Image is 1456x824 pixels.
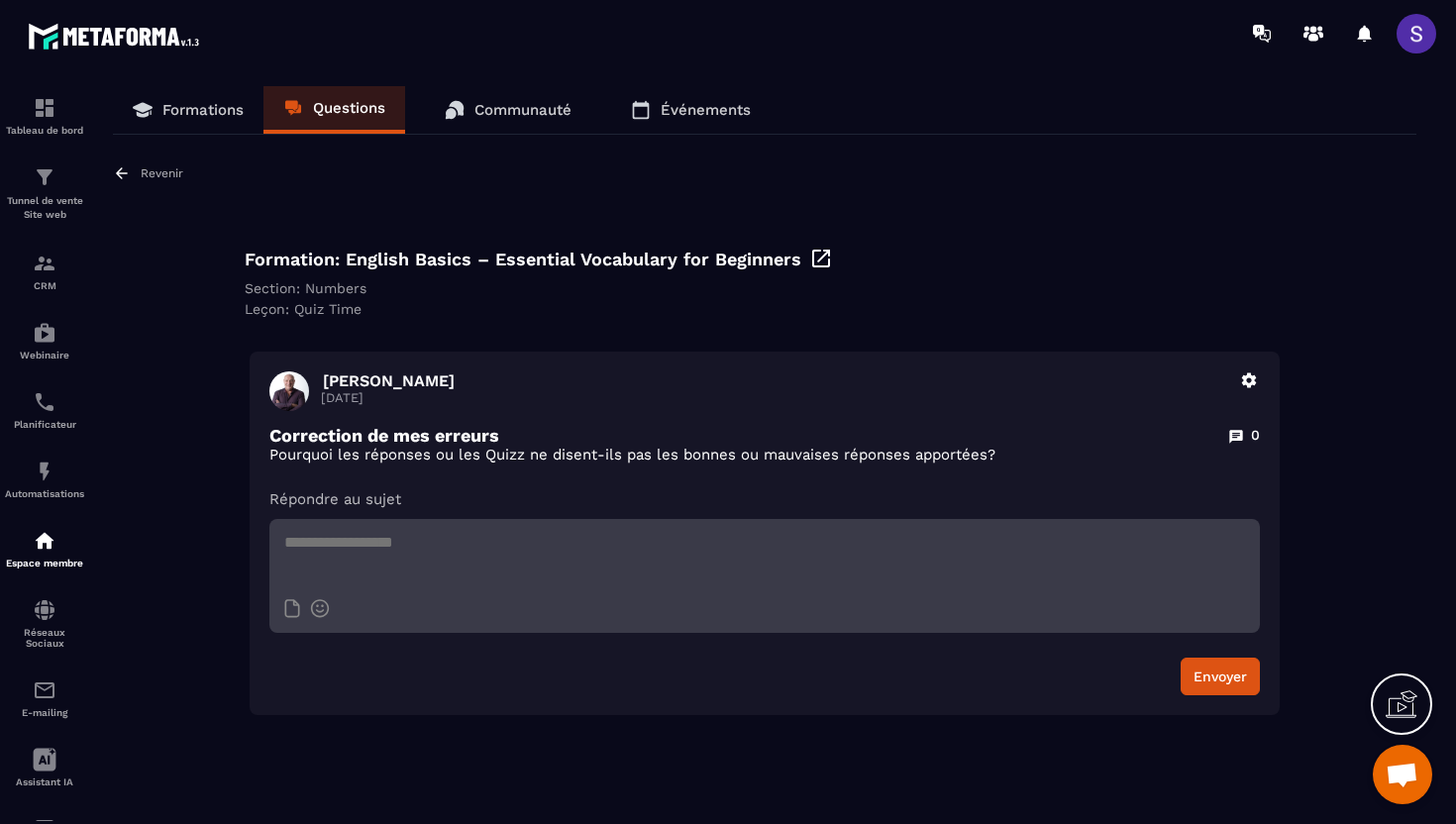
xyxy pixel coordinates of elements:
p: Planificateur [5,419,84,430]
div: Formation: English Basics – Essential Vocabulary for Beginners [245,247,1285,270]
img: automations [33,460,56,483]
p: Correction de mes erreurs [269,425,499,446]
p: [PERSON_NAME] [323,371,1228,390]
p: [DATE] [321,390,1228,405]
p: Automatisations [5,488,84,499]
a: emailemailE-mailing [5,664,84,733]
div: Leçon: Quiz Time [245,301,1285,317]
div: Ouvrir le chat [1373,745,1432,804]
p: Webinaire [5,350,84,360]
p: Tableau de bord [5,125,84,136]
a: formationformationTunnel de vente Site web [5,151,84,237]
p: Assistant IA [5,776,84,787]
img: scheduler [33,390,56,414]
p: Réseaux Sociaux [5,627,84,649]
p: E-mailing [5,707,84,718]
a: Questions [263,86,405,134]
a: Formations [113,86,263,134]
a: automationsautomationsWebinaire [5,306,84,375]
a: automationsautomationsEspace membre [5,514,84,583]
a: automationsautomationsAutomatisations [5,445,84,514]
p: Événements [661,101,751,119]
img: formation [33,252,56,275]
a: Assistant IA [5,733,84,802]
a: social-networksocial-networkRéseaux Sociaux [5,583,84,664]
p: Tunnel de vente Site web [5,194,84,222]
a: formationformationCRM [5,237,84,306]
a: formationformationTableau de bord [5,81,84,151]
p: Pourquoi les réponses ou les Quizz ne disent-ils pas les bonnes ou mauvaises réponses apportées? [269,446,1260,464]
img: email [33,678,56,702]
p: Revenir [141,166,183,180]
p: Communauté [474,101,572,119]
button: Envoyer [1181,658,1260,695]
p: Espace membre [5,558,84,568]
p: Répondre au sujet [269,489,1260,509]
img: formation [33,165,56,189]
a: Événements [611,86,771,134]
img: automations [33,321,56,345]
img: formation [33,96,56,120]
a: Communauté [425,86,591,134]
img: social-network [33,598,56,622]
p: 0 [1251,426,1260,445]
img: logo [28,18,206,54]
p: Questions [313,99,385,117]
p: Formations [162,101,244,119]
a: schedulerschedulerPlanificateur [5,375,84,445]
img: automations [33,529,56,553]
div: Section: Numbers [245,280,1285,296]
p: CRM [5,280,84,291]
